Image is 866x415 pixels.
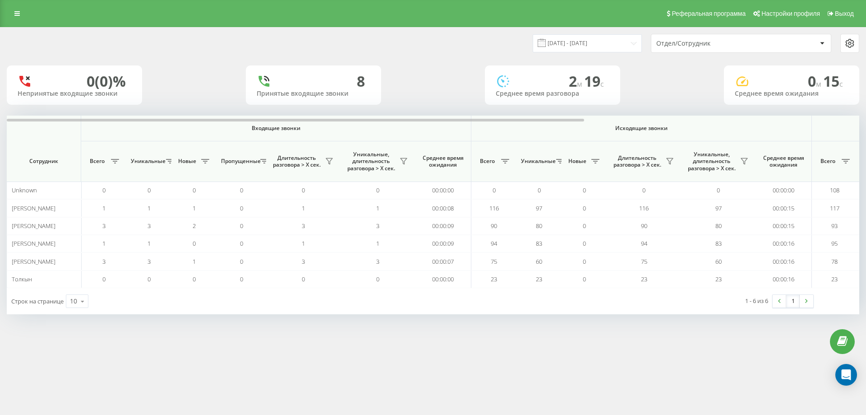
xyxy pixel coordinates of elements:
span: 80 [536,222,542,230]
span: Уникальные, длительность разговора > Х сек. [686,151,737,172]
span: 3 [302,222,305,230]
span: [PERSON_NAME] [12,257,55,266]
span: 94 [491,239,497,247]
span: Новые [176,158,198,165]
span: 60 [536,257,542,266]
span: 0 [808,71,823,91]
span: Unknown [12,186,37,194]
span: 83 [536,239,542,247]
span: [PERSON_NAME] [12,239,55,247]
span: [PERSON_NAME] [12,204,55,212]
span: 0 [583,186,586,194]
span: Всего [86,158,108,165]
span: 116 [639,204,649,212]
span: 1 [302,239,305,247]
td: 00:00:09 [415,235,471,252]
span: 0 [376,275,379,283]
span: 80 [715,222,722,230]
span: 93 [831,222,838,230]
span: 75 [491,257,497,266]
td: 00:00:15 [755,217,812,235]
span: 0 [102,186,106,194]
span: 0 [376,186,379,194]
span: 3 [376,222,379,230]
span: 0 [240,257,243,266]
span: 97 [536,204,542,212]
div: Отдел/Сотрудник [656,40,764,47]
span: 0 [240,204,243,212]
span: Всего [816,158,839,165]
span: 1 [193,204,196,212]
span: 23 [715,275,722,283]
span: 19 [584,71,604,91]
div: Непринятые входящие звонки [18,90,131,98]
span: м [577,79,584,89]
span: 116 [489,204,499,212]
span: 0 [193,239,196,247]
div: Принятые входящие звонки [257,90,370,98]
span: 1 [102,239,106,247]
span: c [839,79,843,89]
span: [PERSON_NAME] [12,222,55,230]
span: Реферальная программа [672,10,746,17]
span: 0 [583,222,586,230]
span: 1 [302,204,305,212]
span: 0 [102,275,106,283]
a: 1 [786,295,800,308]
span: 2 [193,222,196,230]
div: Open Intercom Messenger [835,364,857,386]
span: 83 [715,239,722,247]
span: Всего [476,158,498,165]
span: 23 [536,275,542,283]
div: 1 - 6 из 6 [745,296,768,305]
span: 1 [147,239,151,247]
span: Выход [835,10,854,17]
span: 0 [302,275,305,283]
span: 0 [493,186,496,194]
span: 60 [715,257,722,266]
span: Пропущенные [221,158,258,165]
span: 3 [302,257,305,266]
span: 23 [641,275,647,283]
span: 2 [569,71,584,91]
span: 90 [641,222,647,230]
span: Среднее время ожидания [422,154,464,168]
td: 00:00:00 [415,270,471,288]
span: 3 [102,222,106,230]
span: 0 [193,275,196,283]
span: 23 [491,275,497,283]
td: 00:00:16 [755,270,812,288]
div: 0 (0)% [87,73,126,90]
td: 00:00:08 [415,199,471,217]
div: 8 [357,73,365,90]
span: Среднее время ожидания [762,154,805,168]
span: 94 [641,239,647,247]
span: Сотрудник [14,158,73,165]
span: Входящие звонки [105,125,447,132]
span: 108 [830,186,839,194]
td: 00:00:16 [755,252,812,270]
span: 0 [717,186,720,194]
span: 75 [641,257,647,266]
span: 1 [376,204,379,212]
div: Среднее время ожидания [735,90,848,98]
span: 1 [147,204,151,212]
span: 3 [147,257,151,266]
span: c [600,79,604,89]
div: 10 [70,297,77,306]
span: Уникальные, длительность разговора > Х сек. [345,151,397,172]
span: 90 [491,222,497,230]
span: 0 [302,186,305,194]
td: 00:00:00 [755,182,812,199]
span: м [816,79,823,89]
span: 0 [147,275,151,283]
span: Уникальные [521,158,553,165]
span: 0 [240,275,243,283]
td: 00:00:07 [415,252,471,270]
span: 1 [102,204,106,212]
span: 0 [583,275,586,283]
span: 3 [147,222,151,230]
div: Среднее время разговора [496,90,609,98]
td: 00:00:09 [415,217,471,235]
span: Новые [566,158,589,165]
